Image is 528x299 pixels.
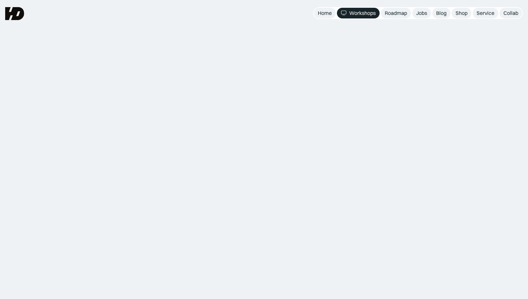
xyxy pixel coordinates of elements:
[349,10,376,17] div: Workshops
[436,10,447,17] div: Blog
[473,8,498,18] a: Service
[432,8,450,18] a: Blog
[456,10,468,17] div: Shop
[318,10,332,17] div: Home
[381,8,411,18] a: Roadmap
[337,8,380,18] a: Workshops
[500,8,522,18] a: Collab
[385,10,407,17] div: Roadmap
[452,8,471,18] a: Shop
[314,8,336,18] a: Home
[477,10,494,17] div: Service
[412,8,431,18] a: Jobs
[416,10,427,17] div: Jobs
[503,10,518,17] div: Collab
